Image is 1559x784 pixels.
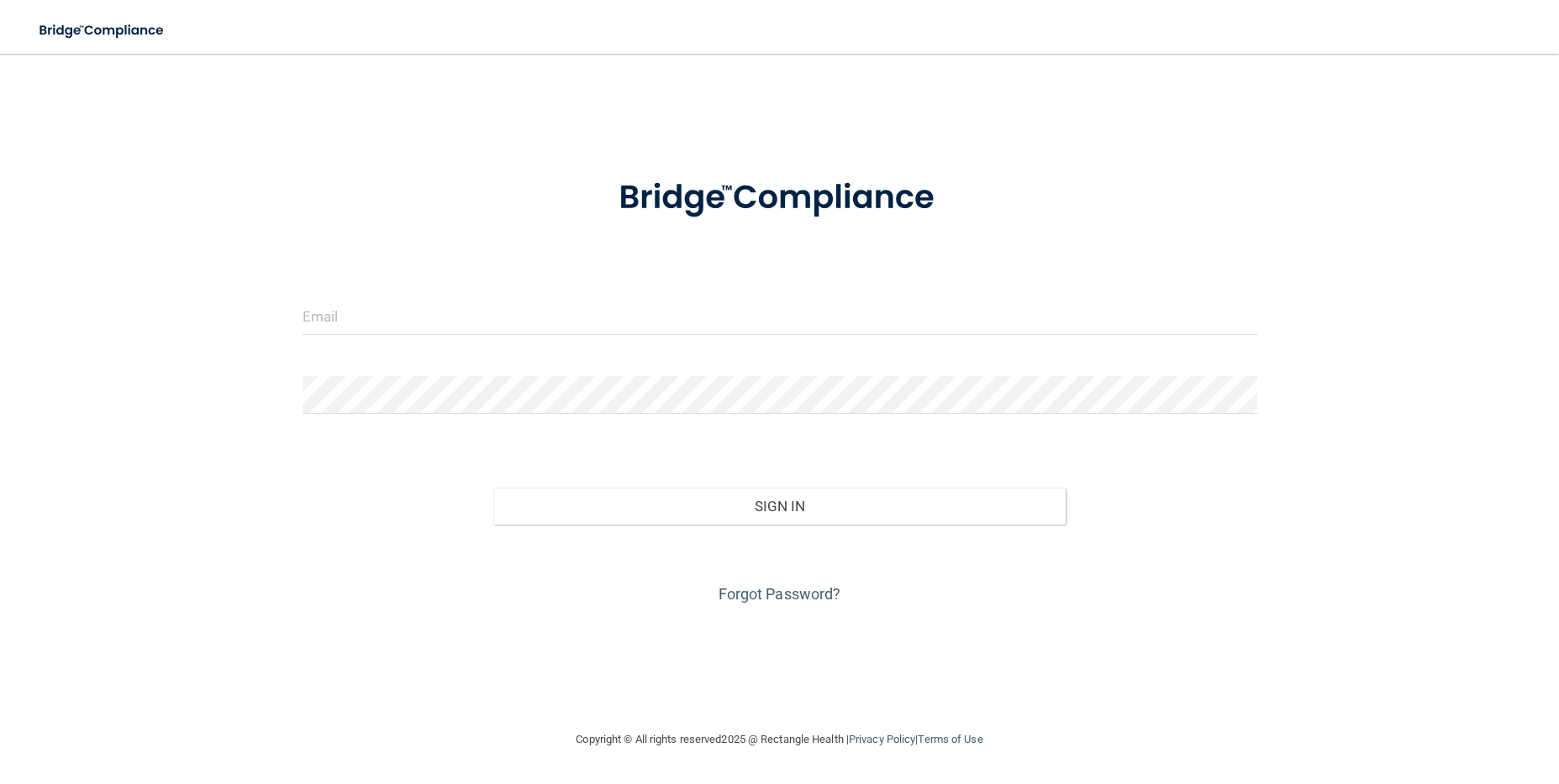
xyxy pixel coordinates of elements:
[849,733,915,745] a: Privacy Policy
[719,585,841,603] a: Forgot Password?
[584,154,976,242] img: bridge_compliance_login_screen.278c3ca4.svg
[303,297,1257,335] input: Email
[918,733,982,745] a: Terms of Use
[493,488,1067,525] button: Sign In
[473,713,1087,766] div: Copyright © All rights reserved 2025 @ Rectangle Health | |
[25,13,180,48] img: bridge_compliance_login_screen.278c3ca4.svg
